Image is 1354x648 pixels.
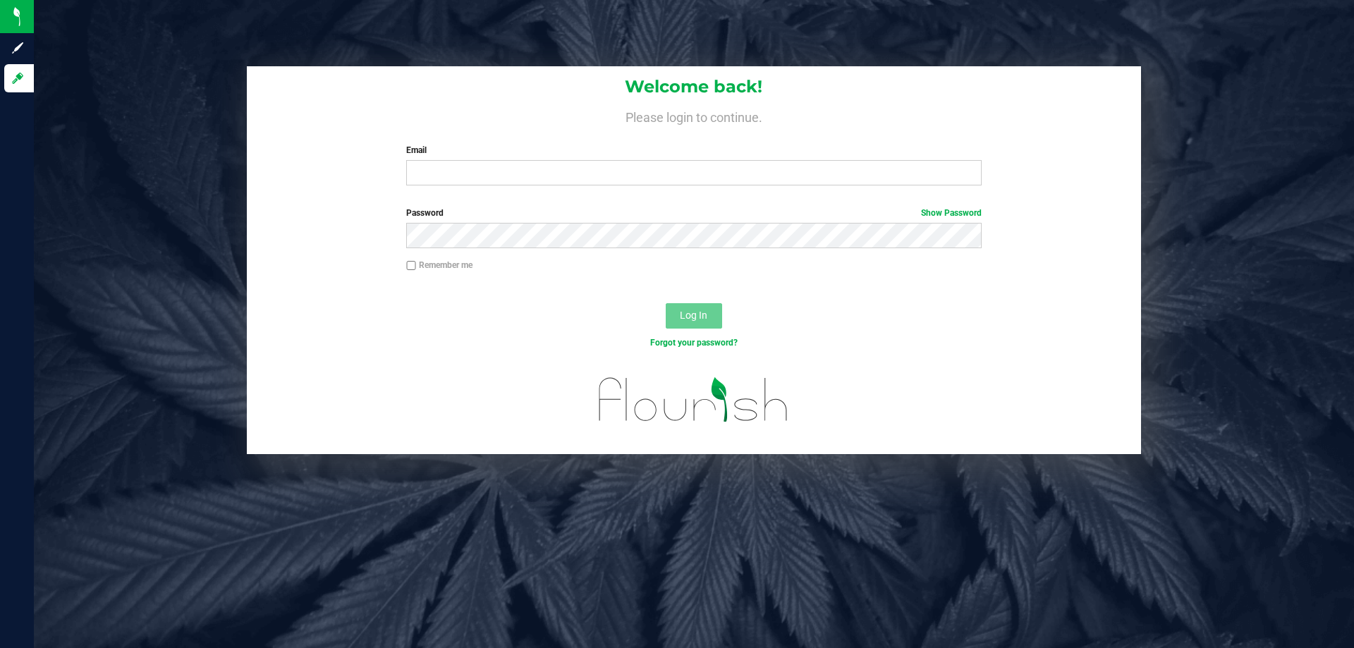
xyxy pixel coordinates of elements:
[406,259,472,271] label: Remember me
[247,107,1141,124] h4: Please login to continue.
[406,144,981,157] label: Email
[11,41,25,55] inline-svg: Sign up
[680,310,707,321] span: Log In
[11,71,25,85] inline-svg: Log in
[406,208,444,218] span: Password
[406,261,416,271] input: Remember me
[650,338,738,348] a: Forgot your password?
[582,364,805,436] img: flourish_logo.svg
[921,208,982,218] a: Show Password
[666,303,722,329] button: Log In
[247,78,1141,96] h1: Welcome back!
